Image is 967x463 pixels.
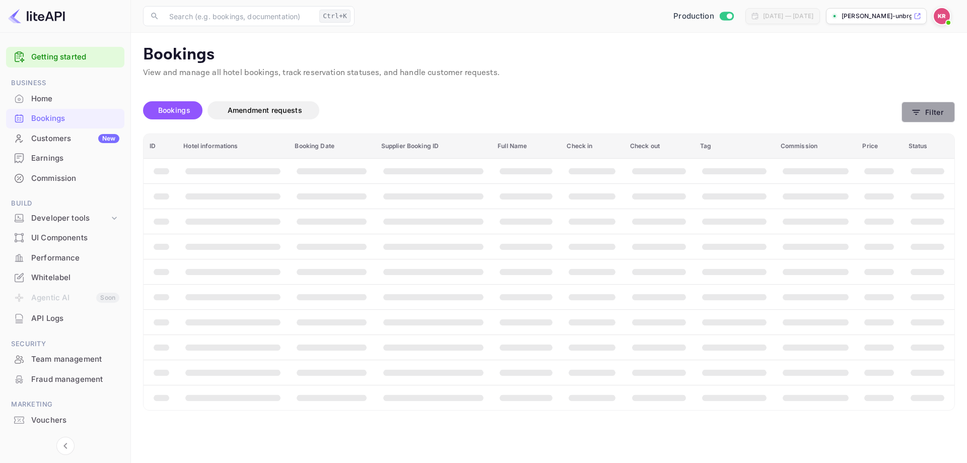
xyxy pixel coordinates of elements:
span: Marketing [6,399,124,410]
div: account-settings tabs [143,101,902,119]
a: Getting started [31,51,119,63]
span: Amendment requests [228,106,302,114]
div: Earnings [31,153,119,164]
span: Security [6,339,124,350]
div: Ctrl+K [319,10,351,23]
th: Price [856,134,902,159]
div: API Logs [6,309,124,328]
div: Vouchers [6,411,124,430]
button: Collapse navigation [56,437,75,455]
th: Full Name [492,134,561,159]
a: Bookings [6,109,124,127]
a: API Logs [6,309,124,327]
p: Bookings [143,45,955,65]
th: Check in [561,134,624,159]
div: Developer tools [6,210,124,227]
div: Bookings [6,109,124,128]
div: Whitelabel [31,272,119,284]
div: Home [6,89,124,109]
th: Status [903,134,954,159]
div: UI Components [31,232,119,244]
th: Supplier Booking ID [375,134,492,159]
input: Search (e.g. bookings, documentation) [163,6,315,26]
div: Performance [31,252,119,264]
table: booking table [144,134,954,410]
span: Business [6,78,124,89]
p: View and manage all hotel bookings, track reservation statuses, and handle customer requests. [143,67,955,79]
th: Tag [694,134,775,159]
img: Kobus Roux [934,8,950,24]
div: Commission [31,173,119,184]
th: Commission [775,134,857,159]
div: Team management [6,350,124,369]
div: Customers [31,133,119,145]
div: Home [31,93,119,105]
th: Booking Date [289,134,375,159]
a: Vouchers [6,411,124,429]
img: LiteAPI logo [8,8,65,24]
div: Whitelabel [6,268,124,288]
a: Earnings [6,149,124,167]
div: Getting started [6,47,124,68]
div: Developer tools [31,213,109,224]
th: ID [144,134,177,159]
div: CustomersNew [6,129,124,149]
span: Production [673,11,714,22]
span: Build [6,198,124,209]
div: Fraud management [31,374,119,385]
a: Performance [6,248,124,267]
div: Commission [6,169,124,188]
th: Hotel informations [177,134,289,159]
p: [PERSON_NAME]-unbrg.[PERSON_NAME]... [842,12,912,21]
th: Check out [624,134,694,159]
div: API Logs [31,313,119,324]
div: UI Components [6,228,124,248]
div: Earnings [6,149,124,168]
div: New [98,134,119,143]
a: CustomersNew [6,129,124,148]
div: Vouchers [31,415,119,426]
div: Team management [31,354,119,365]
div: [DATE] — [DATE] [763,12,813,21]
div: Performance [6,248,124,268]
div: Switch to Sandbox mode [669,11,737,22]
a: Team management [6,350,124,368]
div: Fraud management [6,370,124,389]
a: Fraud management [6,370,124,388]
div: Bookings [31,113,119,124]
button: Filter [902,102,955,122]
a: Home [6,89,124,108]
span: Bookings [158,106,190,114]
a: UI Components [6,228,124,247]
a: Commission [6,169,124,187]
a: Whitelabel [6,268,124,287]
